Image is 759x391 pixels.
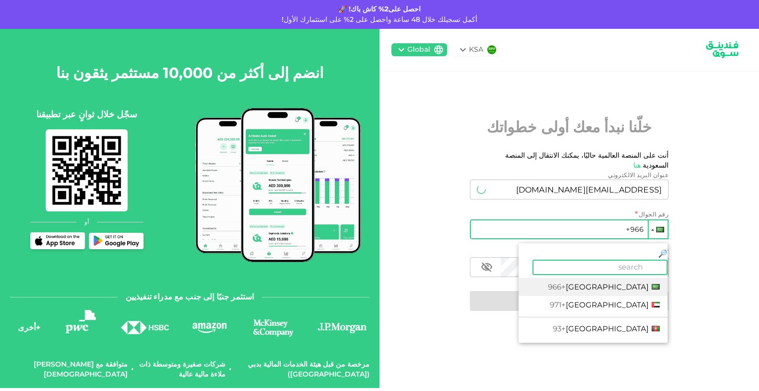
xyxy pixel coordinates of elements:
img: Play Store [91,235,141,247]
input: email [490,180,669,199]
img: logo [697,37,747,63]
span: +971 [550,300,566,309]
img: mobile-app [46,129,128,211]
span: رقم الجوال [639,209,669,219]
span: [GEOGRAPHIC_DATA] [566,282,649,292]
img: flag-sa.b9a346574cdc8950dd34b50780441f57.svg [487,45,496,54]
h2: انضم إلى أكثر من 10,000 مستثمر يثقون بنا [56,62,323,84]
input: 1 (702) 123-4567 [470,219,669,239]
span: [GEOGRAPHIC_DATA] [566,324,649,333]
img: logo [315,321,370,335]
span: استثمر جنبًا إلى جنب مع مدراء تنفيذيين [126,290,254,304]
span: +93 [553,324,566,333]
span: أكمل تسجيلك خلال 48 ساعة واحصل على 2% على استثمارك الأول! [282,15,477,24]
div: + أخرى [18,322,41,339]
div: شركات صغيرة ومتوسطة ذات ملاءة مالية عالية [137,359,226,379]
strong: احصل على2% كاش باك! 🚀 [338,4,421,13]
div: لديك حساب؟ [470,323,669,333]
img: logo [66,310,96,333]
input: search [532,260,668,275]
img: logo [120,321,170,334]
span: أنت على المنصة العالمية حاليًا، يمكنك الانتقال إلى المنصة السعودية [505,151,669,170]
img: App Store [33,235,82,247]
span: عنوان البريد الالكتروني [608,171,669,179]
div: KSA [469,44,483,55]
div: متوافقة مع [PERSON_NAME] [DEMOGRAPHIC_DATA] [10,359,128,379]
img: logo [244,318,303,337]
div: سجّل خلال ثوانٍ عبر تطبيقنا [30,108,144,121]
input: password [501,257,669,277]
span: [GEOGRAPHIC_DATA] [566,342,649,351]
img: mobile-app [195,108,362,262]
span: [GEOGRAPHIC_DATA] [566,300,649,309]
h2: خلّنا نبدأ معك أولى خطواتك [470,116,669,138]
div: مرخصة من قبل هيئة الخدمات المالية بدبي ([GEOGRAPHIC_DATA]) [235,359,370,379]
span: أو [84,217,89,226]
a: هنا [633,161,641,170]
span: +966 [548,282,566,292]
span: Magnifying glass [658,249,668,258]
div: Saudi Arabia: + 966 [649,220,668,238]
span: +355 [549,342,566,351]
img: logo [191,321,228,334]
div: Global [407,44,430,55]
